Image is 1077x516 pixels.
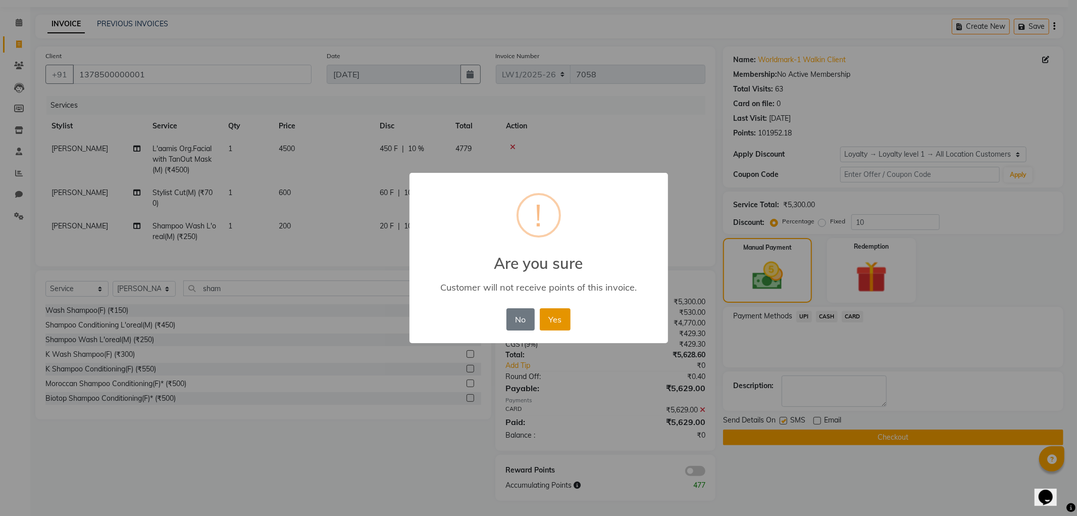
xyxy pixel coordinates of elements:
iframe: chat widget [1035,476,1067,506]
h2: Are you sure [409,242,668,272]
button: No [506,308,535,331]
button: Yes [540,308,571,331]
div: ! [535,195,542,236]
div: Customer will not receive points of this invoice. [424,282,653,293]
